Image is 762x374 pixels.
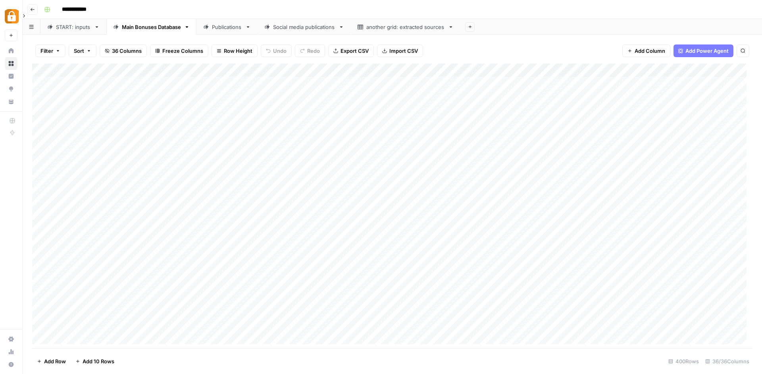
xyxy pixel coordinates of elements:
a: Browse [5,57,17,70]
span: Add Row [44,357,66,365]
button: Help + Support [5,358,17,371]
img: Adzz Logo [5,9,19,23]
span: Redo [307,47,320,55]
div: 36/36 Columns [702,355,752,368]
button: Row Height [212,44,258,57]
div: START: inputs [56,23,91,31]
button: 36 Columns [100,44,147,57]
span: Filter [40,47,53,55]
span: Sort [74,47,84,55]
a: Usage [5,345,17,358]
a: Social media publications [258,19,351,35]
button: Add 10 Rows [71,355,119,368]
a: Settings [5,333,17,345]
button: Filter [35,44,65,57]
a: Your Data [5,95,17,108]
span: Add Column [635,47,665,55]
a: Opportunities [5,83,17,95]
span: Export CSV [341,47,369,55]
span: Add Power Agent [685,47,729,55]
button: Workspace: Adzz [5,6,17,26]
button: Redo [295,44,325,57]
button: Add Power Agent [673,44,733,57]
button: Add Column [622,44,670,57]
span: Add 10 Rows [83,357,114,365]
span: Freeze Columns [162,47,203,55]
button: Add Row [32,355,71,368]
span: Import CSV [389,47,418,55]
a: Insights [5,70,17,83]
div: 400 Rows [665,355,702,368]
a: Publications [196,19,258,35]
a: another grid: extracted sources [351,19,460,35]
button: Import CSV [377,44,423,57]
a: Main Bonuses Database [106,19,196,35]
div: Main Bonuses Database [122,23,181,31]
div: Publications [212,23,242,31]
div: Social media publications [273,23,335,31]
span: 36 Columns [112,47,142,55]
button: Undo [261,44,292,57]
button: Freeze Columns [150,44,208,57]
a: Home [5,44,17,57]
a: START: inputs [40,19,106,35]
div: another grid: extracted sources [366,23,445,31]
button: Sort [69,44,96,57]
span: Row Height [224,47,252,55]
span: Undo [273,47,287,55]
button: Export CSV [328,44,374,57]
